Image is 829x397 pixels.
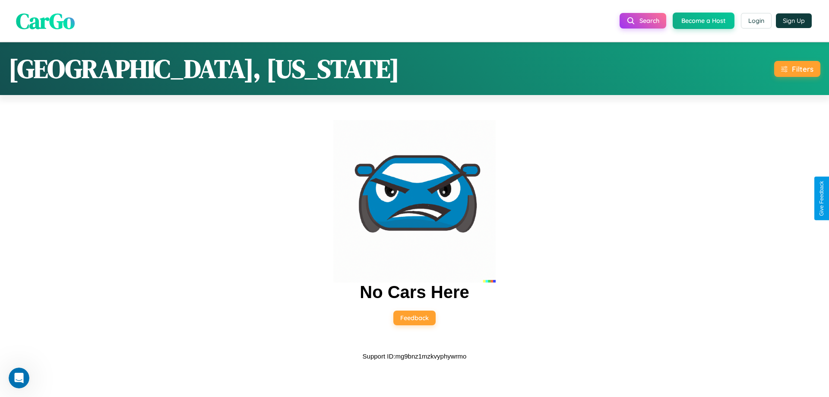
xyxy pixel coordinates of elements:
span: Search [639,17,659,25]
h2: No Cars Here [360,283,469,302]
h1: [GEOGRAPHIC_DATA], [US_STATE] [9,51,399,86]
div: Filters [792,64,813,73]
iframe: Intercom live chat [9,368,29,388]
div: Give Feedback [819,181,825,216]
button: Filters [774,61,820,77]
button: Search [620,13,666,29]
img: car [333,120,496,283]
button: Feedback [393,311,436,325]
span: CarGo [16,6,75,35]
button: Become a Host [673,13,734,29]
button: Sign Up [776,13,812,28]
button: Login [741,13,772,29]
p: Support ID: mg9bnz1mzkvyphywrmo [363,350,467,362]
